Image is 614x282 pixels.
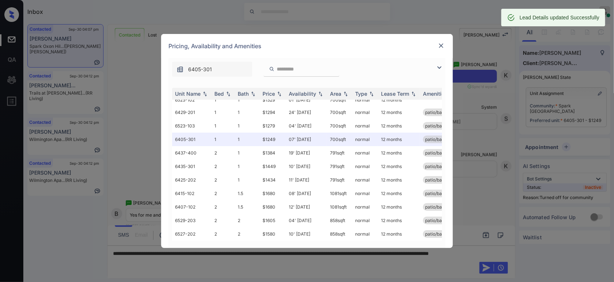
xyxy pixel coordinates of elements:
td: 1081 sqft [327,187,352,200]
span: patio/balcony [425,231,453,237]
td: 791 sqft [327,173,352,187]
td: 6437-400 [172,146,211,160]
td: normal [352,173,378,187]
td: 1 [235,146,260,160]
td: 6529-203 [172,214,211,227]
span: patio/balcony [425,204,453,210]
td: 1 [235,173,260,187]
img: close [438,42,445,49]
td: $1294 [260,106,286,119]
img: sorting [249,91,257,96]
span: patio/balcony [425,218,453,223]
img: sorting [342,91,349,96]
div: Pricing, Availability and Amenities [161,34,453,58]
td: normal [352,227,378,241]
div: Unit Name [175,91,201,97]
td: 2 [235,227,260,241]
td: 6523-102 [172,94,211,106]
img: sorting [201,91,209,96]
td: 1 [235,119,260,133]
td: 700 sqft [327,133,352,146]
span: patio/balcony [425,110,453,115]
div: Type [355,91,367,97]
img: icon-zuma [269,66,275,72]
td: 07' [DATE] [286,133,327,146]
td: $1434 [260,173,286,187]
td: normal [352,119,378,133]
td: normal [352,160,378,173]
td: 1.5 [235,187,260,200]
td: 2 [211,200,235,214]
td: 2 [211,146,235,160]
td: 24' [DATE] [286,106,327,119]
td: 700 sqft [327,119,352,133]
td: normal [352,133,378,146]
td: 10' [DATE] [286,227,327,241]
td: normal [352,106,378,119]
td: 6407-102 [172,200,211,214]
img: sorting [225,91,232,96]
img: sorting [368,91,375,96]
td: 12 months [378,160,420,173]
td: 2 [211,173,235,187]
td: 11' [DATE] [286,173,327,187]
td: 12 months [378,146,420,160]
td: normal [352,187,378,200]
div: Bath [238,91,249,97]
img: sorting [317,91,324,96]
td: 791 sqft [327,146,352,160]
td: normal [352,94,378,106]
td: 6405-301 [172,133,211,146]
td: 1 [211,119,235,133]
td: 6523-103 [172,119,211,133]
td: 12 months [378,227,420,241]
td: $1580 [260,227,286,241]
td: $1249 [260,133,286,146]
td: $1384 [260,146,286,160]
td: 700 sqft [327,106,352,119]
td: 1 [211,106,235,119]
td: 6425-202 [172,173,211,187]
td: 1 [211,94,235,106]
td: 08' [DATE] [286,187,327,200]
td: 1 [235,133,260,146]
td: 19' [DATE] [286,146,327,160]
td: normal [352,200,378,214]
span: patio/balcony [425,123,453,129]
td: 12 months [378,106,420,119]
td: $1329 [260,94,286,106]
td: 6435-301 [172,160,211,173]
td: $1680 [260,200,286,214]
td: 1 [211,133,235,146]
td: 12 months [378,173,420,187]
td: 2 [211,160,235,173]
td: 6415-102 [172,187,211,200]
img: icon-zuma [435,63,444,72]
td: 2 [211,214,235,227]
img: sorting [410,91,417,96]
div: Bed [214,91,224,97]
td: 12 months [378,119,420,133]
td: $1680 [260,187,286,200]
span: patio/balcony [425,177,453,183]
td: 12 months [378,187,420,200]
div: Lead Details updated Successfully [520,11,599,24]
td: 10' [DATE] [286,160,327,173]
span: 6405-301 [188,65,212,73]
td: 12 months [378,200,420,214]
td: 04' [DATE] [286,119,327,133]
td: 2 [211,227,235,241]
td: 6527-202 [172,227,211,241]
td: 858 sqft [327,214,352,227]
td: 12' [DATE] [286,200,327,214]
td: 1 [235,94,260,106]
td: 1 [235,106,260,119]
span: patio/balcony [425,150,453,156]
td: 6429-201 [172,106,211,119]
div: Area [330,91,341,97]
td: $1279 [260,119,286,133]
img: icon-zuma [176,66,184,73]
td: 04' [DATE] [286,214,327,227]
td: normal [352,146,378,160]
td: 858 sqft [327,227,352,241]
